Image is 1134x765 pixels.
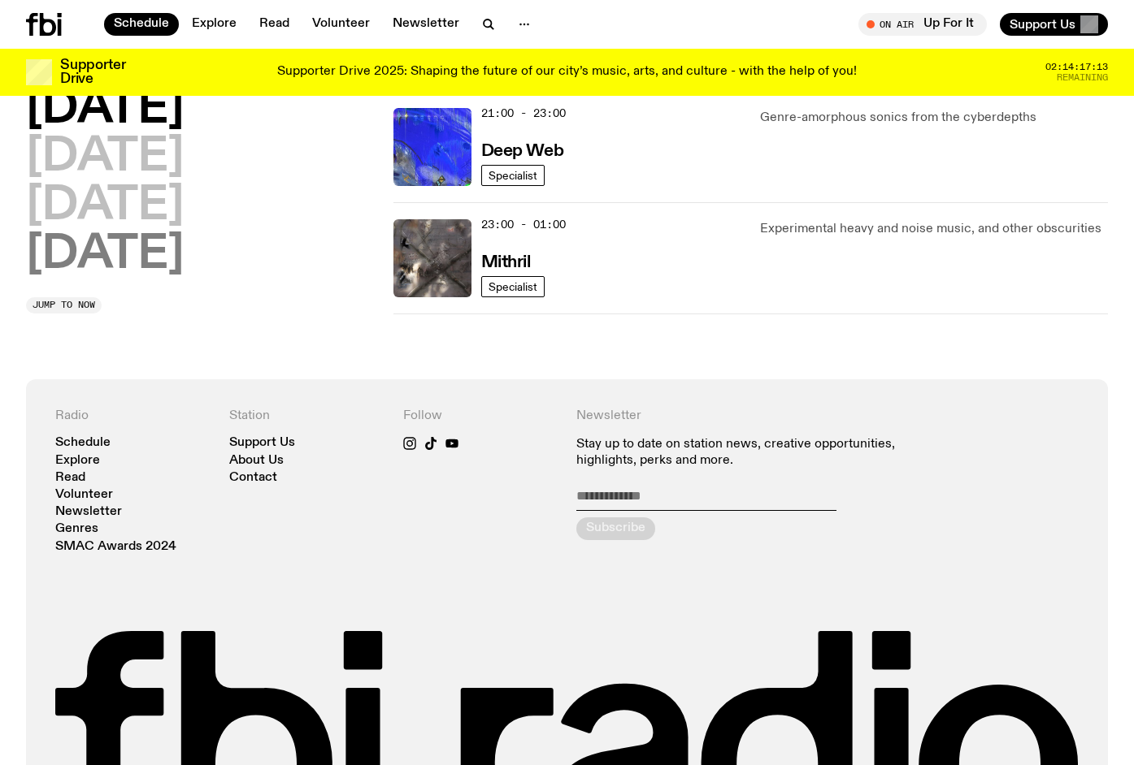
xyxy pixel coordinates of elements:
a: Newsletter [383,13,469,36]
span: Jump to now [33,300,95,309]
a: Explore [55,455,100,467]
a: Explore [182,13,246,36]
h3: Deep Web [481,143,563,160]
a: Mithril [481,251,531,271]
button: [DATE] [26,87,184,132]
p: Stay up to date on station news, creative opportunities, highlights, perks and more. [576,437,905,468]
a: Deep Web [481,140,563,160]
a: Support Us [229,437,295,449]
h4: Station [229,408,384,424]
a: About Us [229,455,284,467]
a: SMAC Awards 2024 [55,541,176,553]
a: Newsletter [55,506,122,518]
span: Specialist [489,280,537,292]
a: Read [250,13,299,36]
span: Support Us [1010,17,1075,32]
button: Jump to now [26,297,102,313]
p: Supporter Drive 2025: Shaping the future of our city’s music, arts, and culture - with the help o... [277,65,857,80]
button: Support Us [1000,13,1108,36]
a: Specialist [481,165,545,186]
a: Schedule [104,13,179,36]
p: Genre-amorphous sonics from the cyberdepths [760,108,1108,127]
a: Specialist [481,276,545,297]
h3: Supporter Drive [60,58,125,86]
a: Volunteer [302,13,380,36]
a: Contact [229,472,277,484]
a: Read [55,472,85,484]
span: 23:00 - 01:00 [481,217,566,232]
button: [DATE] [26,232,184,278]
button: [DATE] [26,184,184,229]
button: On AirUp For It [858,13,987,36]
a: Schedule [55,437,111,449]
a: Genres [55,523,98,535]
button: [DATE] [26,136,184,181]
h3: Mithril [481,254,531,271]
span: Remaining [1057,73,1108,82]
p: Experimental heavy and noise music, and other obscurities [760,219,1108,239]
span: Specialist [489,169,537,181]
img: An abstract artwork, in bright blue with amorphous shapes, illustrated shimmers and small drawn c... [393,108,471,186]
img: An abstract artwork in mostly grey, with a textural cross in the centre. There are metallic and d... [393,219,471,297]
a: Volunteer [55,489,113,501]
span: 21:00 - 23:00 [481,106,566,121]
h4: Radio [55,408,210,424]
h4: Newsletter [576,408,905,424]
span: 02:14:17:13 [1045,63,1108,71]
button: Subscribe [576,517,655,540]
h4: Follow [403,408,558,424]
